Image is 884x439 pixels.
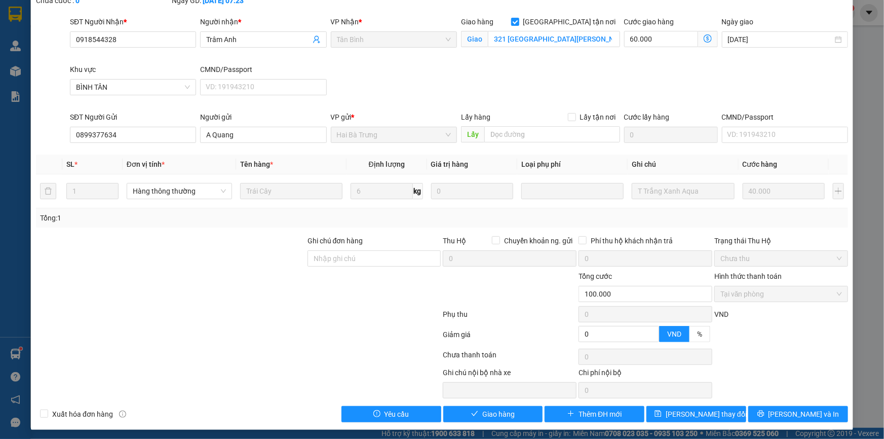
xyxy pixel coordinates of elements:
div: Người nhận [200,16,326,27]
div: SĐT Người Gửi [70,112,196,123]
span: Tân Bình [337,32,451,47]
div: Phụ thu [442,309,578,326]
input: Dọc đường [484,126,620,142]
span: Hai Bà Trưng [337,127,451,142]
input: Ngày giao [728,34,833,45]
div: Chi phí nội bộ [579,367,712,382]
span: user-add [313,35,321,44]
span: Giao hàng [482,409,515,420]
div: SL: [5,67,41,90]
span: Định lượng [369,160,405,168]
div: Ghi chú nội bộ nhà xe [443,367,576,382]
span: VP Nhận [331,18,359,26]
span: 0945497749 [107,47,147,55]
button: exclamation-circleYêu cầu [341,406,441,422]
span: [GEOGRAPHIC_DATA] tận nơi [519,16,620,27]
span: Đơn vị tính [127,160,165,168]
span: 0 [88,69,92,77]
div: Nhà xe Tiến Oanh [52,5,147,20]
span: Chưa thu [720,251,842,266]
span: [PERSON_NAME] thay đổi [666,409,747,420]
span: Yêu cầu [385,409,409,420]
button: plusThêm ĐH mới [545,406,644,422]
span: Giao [461,31,488,47]
span: % [697,330,702,338]
div: Người gửi [200,112,326,123]
span: Tổng cước [579,272,612,280]
span: Lấy [461,126,484,142]
span: Cước hàng [743,160,778,168]
span: SL [66,160,74,168]
span: exclamation-circle [373,410,380,418]
span: 2 [14,69,18,77]
span: [PERSON_NAME] và In [768,409,839,420]
button: save[PERSON_NAME] thay đổi [646,406,746,422]
span: Hàng thông thường [133,184,226,199]
button: printer[PERSON_NAME] và In [748,406,848,422]
span: 0914090589 [107,58,147,66]
span: info-circle [119,411,126,418]
div: Trạng thái Thu Hộ [714,235,848,246]
span: check [471,410,478,418]
span: Chuyển khoản ng. gửi [500,235,576,246]
div: Tổng: 1 [40,212,341,224]
input: Cước giao hàng [624,31,698,47]
span: Tên hàng [240,160,273,168]
div: Khu vực [70,64,196,75]
label: Cước giao hàng [624,18,674,26]
span: VND [714,310,728,318]
div: Tổng: [112,67,148,90]
div: Ngày gửi: 16:13 [DATE] [52,20,147,33]
span: dollar-circle [704,34,712,43]
div: SĐT: [76,56,147,67]
span: Phí thu hộ khách nhận trả [587,235,677,246]
span: save [655,410,662,418]
span: Lấy tận nơi [576,112,620,123]
span: Tại văn phòng [720,286,842,302]
input: Giao tận nơi [488,31,620,47]
th: Loại phụ phí [517,155,628,174]
div: Chưa thanh toán [442,349,578,367]
input: 0 [743,183,825,199]
input: 0 [431,183,514,199]
div: CR : [41,67,76,90]
input: Cước lấy hàng [624,127,718,143]
span: BÌNH TÂN [76,80,190,95]
label: Hình thức thanh toán [714,272,782,280]
input: VD: Bàn, Ghế [240,183,342,199]
span: C Ly [24,58,37,66]
button: plus [833,183,844,199]
span: Giao hàng [461,18,493,26]
span: printer [757,410,764,418]
label: Ngày giao [722,18,754,26]
span: Thêm ĐH mới [579,409,622,420]
span: Giá trị hàng [431,160,469,168]
img: logo.jpg [5,5,45,45]
div: CMND/Passport [722,112,848,123]
input: Ghi Chú [632,183,734,199]
span: VND [667,330,681,338]
span: A Hùng [17,47,41,55]
label: Cước lấy hàng [624,113,670,121]
span: kg [413,183,423,199]
span: Xuất hóa đơn hàng [48,409,117,420]
div: Gửi: [5,45,76,56]
label: Ghi chú đơn hàng [308,237,363,245]
div: Giảm giá [442,329,578,347]
th: Ghi chú [628,155,738,174]
button: delete [40,183,56,199]
div: SĐT Người Nhận [70,16,196,27]
input: Ghi chú đơn hàng [308,250,441,267]
span: Thu Hộ [443,237,466,245]
div: CMND/Passport [200,64,326,75]
div: CC : [76,67,112,90]
button: checkGiao hàng [443,406,543,422]
span: plus [567,410,574,418]
div: VP gửi [331,112,457,123]
span: Lấy hàng [461,113,490,121]
div: SĐT: [76,45,147,56]
div: Nhận: [5,56,76,67]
